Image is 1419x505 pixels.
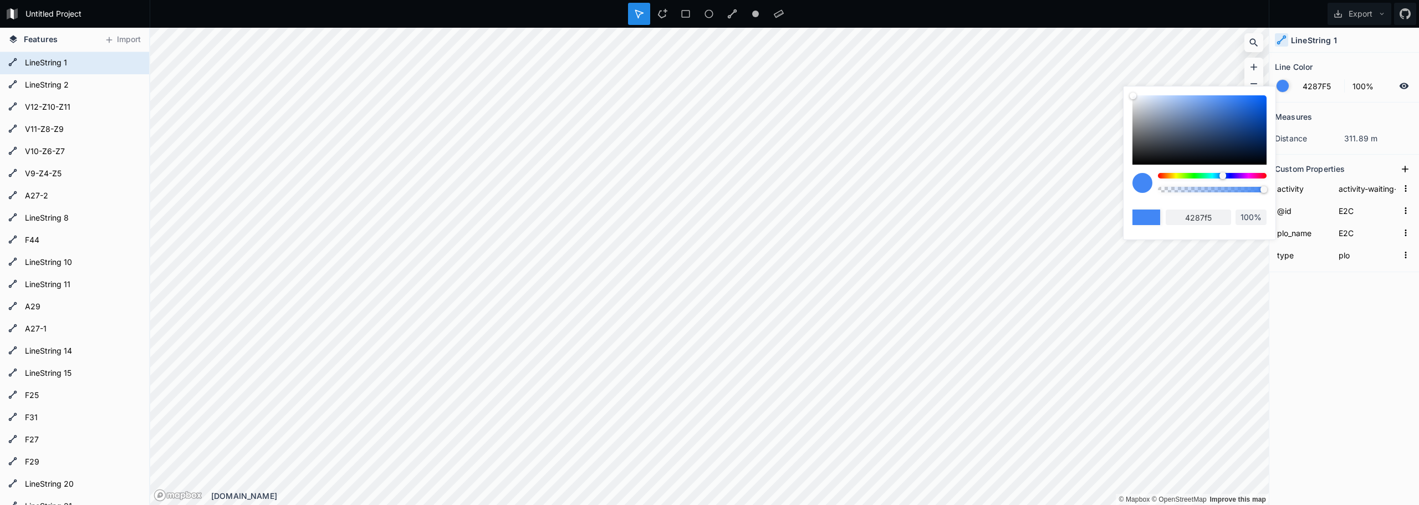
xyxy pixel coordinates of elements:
a: OpenStreetMap [1152,496,1207,503]
h2: Line Color [1275,58,1313,75]
input: Empty [1336,247,1398,263]
input: Empty [1336,202,1398,219]
h2: Measures [1275,108,1312,125]
a: Mapbox [1119,496,1150,503]
input: Name [1275,225,1331,241]
input: Name [1275,247,1331,263]
dt: distance [1275,132,1344,144]
dd: 311.89 m [1344,132,1413,144]
span: Features [24,33,58,45]
input: Name [1275,180,1331,197]
button: Import [99,31,146,49]
button: Export [1328,3,1391,25]
h4: LineString 1 [1291,34,1337,46]
a: Map feedback [1209,496,1266,503]
input: Empty [1336,180,1398,197]
input: Empty [1336,225,1398,241]
h2: Custom Properties [1275,160,1345,177]
div: [DOMAIN_NAME] [211,490,1269,502]
input: Name [1275,202,1331,219]
a: Mapbox logo [154,489,202,502]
